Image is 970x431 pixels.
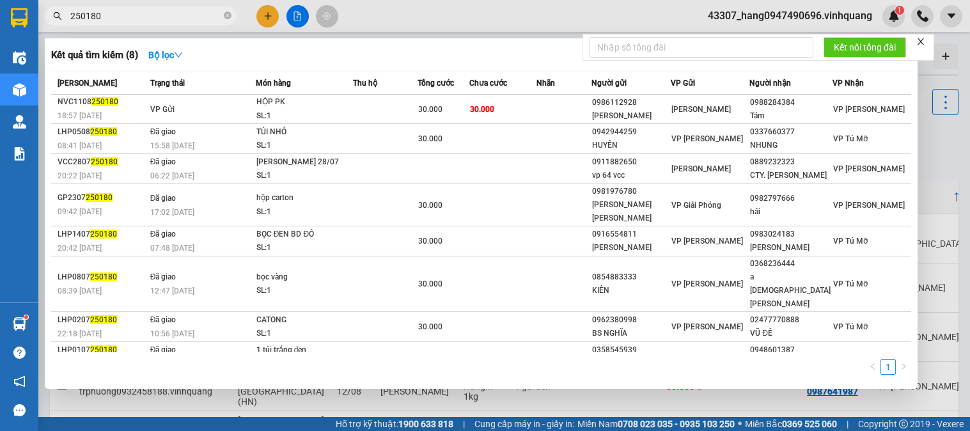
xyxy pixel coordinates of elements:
[896,359,911,375] li: Next Page
[881,360,895,374] a: 1
[150,79,185,88] span: Trạng thái
[750,155,832,169] div: 0889232323
[592,198,669,225] div: [PERSON_NAME] [PERSON_NAME]
[592,241,669,255] div: [PERSON_NAME]
[592,109,669,123] div: [PERSON_NAME]
[91,157,118,166] span: 250180
[834,40,896,54] span: Kết nối tổng đài
[13,147,26,161] img: solution-icon
[750,192,832,205] div: 0982797666
[256,327,352,341] div: SL: 1
[750,109,832,123] div: Tám
[833,322,868,331] span: VP Tú Mỡ
[833,237,868,246] span: VP Tú Mỡ
[58,125,146,139] div: LHP0508
[256,284,352,298] div: SL: 1
[13,51,26,65] img: warehouse-icon
[418,134,442,143] span: 30.000
[58,286,102,295] span: 08:39 [DATE]
[671,79,695,88] span: VP Gửi
[536,79,555,88] span: Nhãn
[224,10,231,22] span: close-circle
[833,134,868,143] span: VP Tú Mỡ
[58,95,146,109] div: NVC1108
[150,194,176,203] span: Đã giao
[256,139,352,153] div: SL: 1
[174,51,183,59] span: down
[418,79,454,88] span: Tổng cước
[671,201,721,210] span: VP Giải Phóng
[869,363,877,370] span: left
[671,164,731,173] span: [PERSON_NAME]
[58,207,102,216] span: 09:42 [DATE]
[58,111,102,120] span: 18:57 [DATE]
[833,279,868,288] span: VP Tú Mỡ
[750,343,832,357] div: 0948601387
[91,97,118,106] span: 250180
[916,37,925,46] span: close
[58,171,102,180] span: 20:22 [DATE]
[833,201,905,210] span: VP [PERSON_NAME]
[353,79,377,88] span: Thu hộ
[256,228,352,242] div: BỌC ĐEN BD ĐỎ
[896,359,911,375] button: right
[833,164,905,173] span: VP [PERSON_NAME]
[750,270,832,311] div: a [DEMOGRAPHIC_DATA][PERSON_NAME]
[470,105,494,114] span: 30.000
[13,317,26,331] img: warehouse-icon
[750,228,832,241] div: 0983024183
[58,141,102,150] span: 08:41 [DATE]
[592,139,669,152] div: HUYỀN
[900,363,907,370] span: right
[150,286,194,295] span: 12:47 [DATE]
[256,241,352,255] div: SL: 1
[750,96,832,109] div: 0988284384
[749,79,791,88] span: Người nhận
[418,201,442,210] span: 30.000
[592,185,669,198] div: 0981976780
[150,244,194,253] span: 07:48 [DATE]
[70,9,221,23] input: Tìm tên, số ĐT hoặc mã đơn
[150,171,194,180] span: 06:22 [DATE]
[590,37,813,58] input: Nhập số tổng đài
[58,329,102,338] span: 22:18 [DATE]
[592,313,669,327] div: 0962380998
[224,12,231,19] span: close-circle
[150,208,194,217] span: 17:02 [DATE]
[418,105,442,114] span: 30.000
[592,327,669,340] div: BS NGHĨA
[256,343,352,357] div: 1 túi trắng đen
[138,45,193,65] button: Bộ lọcdown
[750,327,832,340] div: VŨ ĐỀ
[150,315,176,324] span: Đã giao
[671,105,731,114] span: [PERSON_NAME]
[58,155,146,169] div: VCC2807
[418,322,442,331] span: 30.000
[671,134,743,143] span: VP [PERSON_NAME]
[418,237,442,246] span: 30.000
[592,228,669,241] div: 0916554811
[150,272,176,281] span: Đã giao
[58,343,146,357] div: LHP0107
[13,375,26,388] span: notification
[256,270,352,285] div: bọc vàng
[150,329,194,338] span: 10:56 [DATE]
[671,237,743,246] span: VP [PERSON_NAME]
[750,241,832,255] div: [PERSON_NAME]
[150,345,176,354] span: Đã giao
[256,169,352,183] div: SL: 1
[256,205,352,219] div: SL: 1
[750,313,832,327] div: 02477770888
[592,270,669,284] div: 0854883333
[592,125,669,139] div: 0942944259
[750,125,832,139] div: 0337660377
[469,79,507,88] span: Chưa cước
[256,95,352,109] div: HỘP PK
[256,109,352,123] div: SL: 1
[592,155,669,169] div: 0911882650
[58,228,146,241] div: LHP1407
[90,127,117,136] span: 250180
[58,244,102,253] span: 20:42 [DATE]
[11,8,27,27] img: logo-vxr
[865,359,880,375] li: Previous Page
